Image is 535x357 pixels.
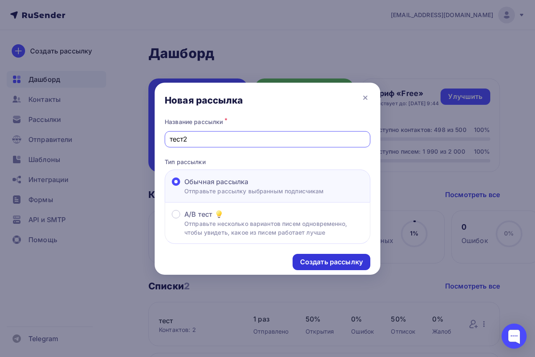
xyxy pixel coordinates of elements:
[184,177,248,187] span: Обычная рассылка
[165,116,370,128] div: Название рассылки
[184,187,324,195] p: Отправьте рассылку выбранным подписчикам
[165,157,370,166] p: Тип рассылки
[170,134,366,144] input: Придумайте название рассылки
[184,209,212,219] span: A/B тест
[300,257,363,267] div: Создать рассылку
[184,219,363,237] p: Отправьте несколько вариантов писем одновременно, чтобы увидеть, какое из писем работает лучше
[165,94,243,106] div: Новая рассылка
